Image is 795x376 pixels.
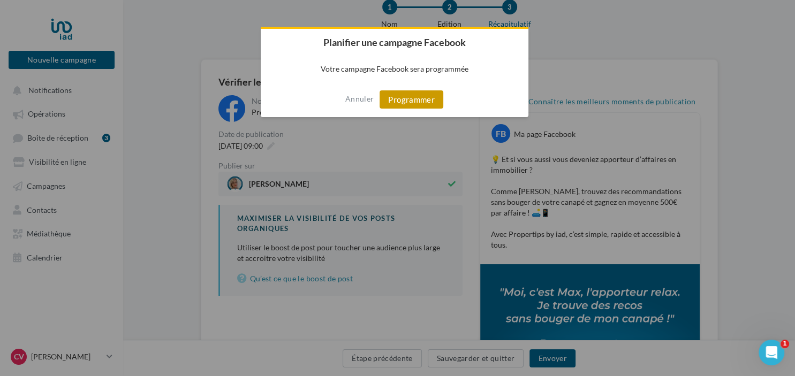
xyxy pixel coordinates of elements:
button: Programmer [380,90,443,109]
h2: Planifier une campagne Facebook [261,29,528,56]
button: Annuler [345,90,374,108]
span: 1 [781,340,789,348]
iframe: Intercom live chat [759,340,784,365]
p: Votre campagne Facebook sera programmée [261,56,528,82]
